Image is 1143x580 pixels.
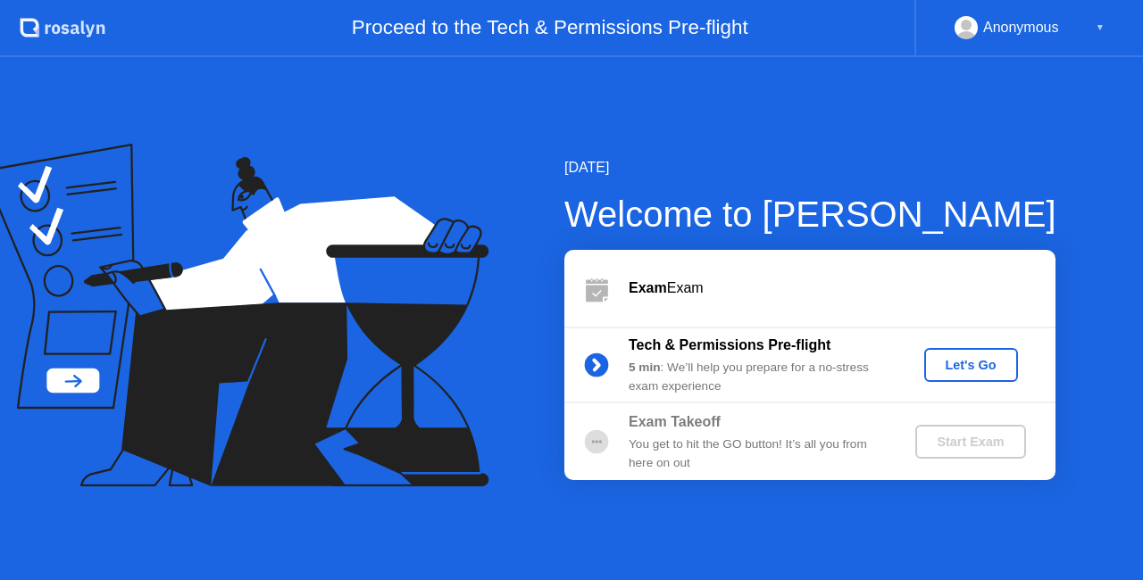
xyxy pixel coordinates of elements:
div: Start Exam [922,435,1018,449]
div: ▼ [1096,16,1105,39]
div: Welcome to [PERSON_NAME] [564,187,1056,241]
button: Start Exam [915,425,1025,459]
div: [DATE] [564,157,1056,178]
b: Exam [629,280,667,295]
b: Tech & Permissions Pre-flight [629,337,830,352]
b: 5 min [629,360,661,374]
button: Let's Go [924,348,1018,382]
div: Anonymous [983,16,1059,39]
b: Exam Takeoff [629,414,721,429]
div: You get to hit the GO button! It’s all you from here on out [629,435,886,472]
div: Exam [629,278,1055,299]
div: : We’ll help you prepare for a no-stress exam experience [629,359,886,395]
div: Let's Go [931,358,1011,372]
